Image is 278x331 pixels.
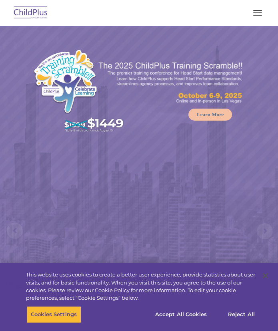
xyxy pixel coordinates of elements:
button: Accept All Cookies [151,306,211,323]
div: This website uses cookies to create a better user experience, provide statistics about user visit... [26,271,258,302]
button: Reject All [216,306,266,323]
img: ChildPlus by Procare Solutions [12,4,50,22]
span: Last name [118,53,142,59]
button: Cookies Settings [26,306,81,323]
span: Phone number [118,86,152,92]
a: Learn More [188,109,232,121]
button: Close [256,267,274,285]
